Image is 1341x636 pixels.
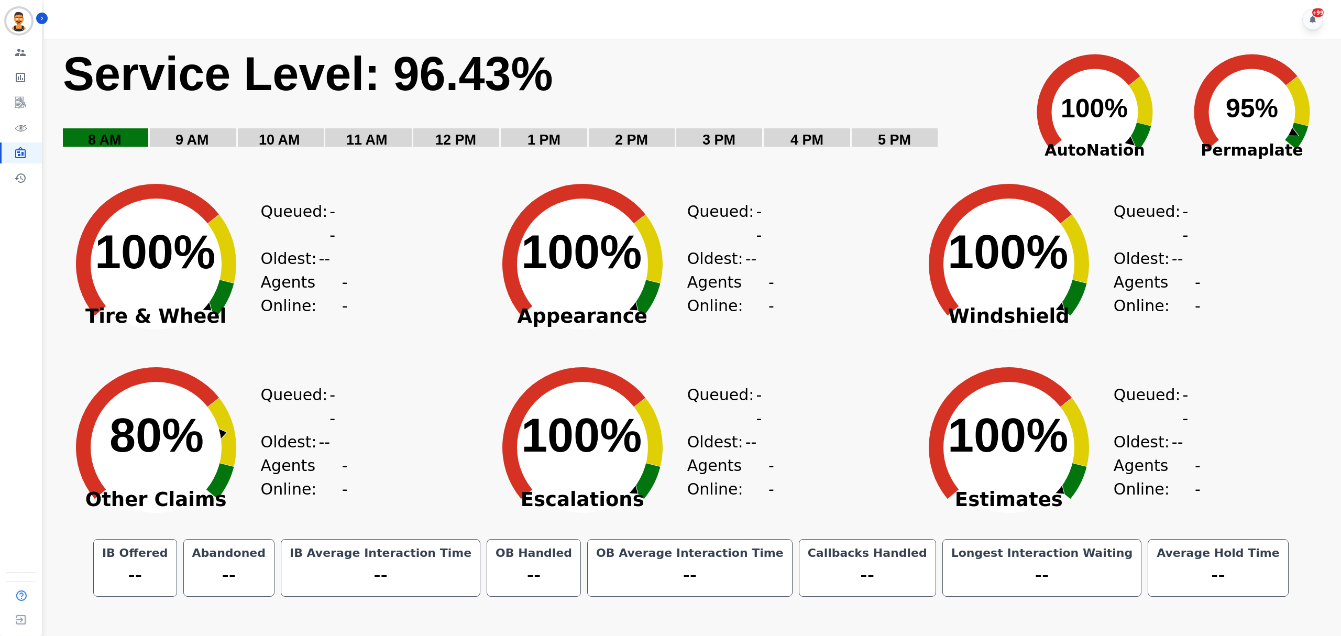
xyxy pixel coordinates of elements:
div: -- [100,561,170,590]
text: 100% [95,226,215,278]
span: Windshield [904,311,1114,322]
text: 5 PM [878,132,911,148]
text: 10 AM [259,132,300,148]
div: Agents Online: [687,454,776,501]
div: -- [190,561,268,590]
span: -- [1183,200,1192,247]
div: Oldest: [687,430,766,454]
text: 3 PM [702,132,735,148]
text: 12 PM [435,132,476,148]
div: Oldest: [1114,247,1192,270]
text: 11 AM [346,132,388,148]
span: Tire & Wheel [51,311,261,322]
div: Queued: [687,200,766,247]
div: Oldest: [261,430,339,454]
text: 4 PM [790,132,823,148]
div: +99 [1312,8,1324,17]
span: -- [768,270,776,317]
span: Estimates [904,495,1114,505]
div: Agents Online: [1114,454,1203,501]
text: Service Level: 96.43% [63,48,553,100]
div: OB Average Interaction Time [594,546,786,561]
span: -- [1172,247,1183,270]
span: AutoNation [1016,138,1173,162]
span: -- [319,430,331,454]
div: Agents Online: [1114,270,1203,317]
span: -- [756,200,765,247]
text: 100% [1061,94,1128,123]
text: 9 AM [175,132,209,148]
div: Queued: [1114,200,1192,247]
text: 100% [521,409,642,462]
span: -- [756,383,765,430]
span: -- [768,454,776,501]
img: Bordered avatar [6,8,31,34]
div: Callbacks Handled [806,546,929,561]
span: Permaplate [1173,138,1331,162]
div: Queued: [1114,383,1192,430]
span: -- [329,200,339,247]
div: Oldest: [261,247,339,270]
div: OB Handled [493,546,574,561]
div: IB Average Interaction Time [288,546,474,561]
span: -- [319,247,331,270]
div: -- [949,561,1135,590]
text: 1 PM [527,132,560,148]
div: -- [1155,561,1281,590]
div: Oldest: [687,247,766,270]
div: Agents Online: [261,270,350,317]
div: Oldest: [1114,430,1192,454]
span: -- [745,430,757,454]
div: Agents Online: [261,454,350,501]
span: -- [1172,430,1183,454]
div: -- [594,561,786,590]
div: -- [288,561,474,590]
text: 100% [948,226,1068,278]
span: -- [342,270,350,317]
div: Queued: [261,200,339,247]
text: 8 AM [88,132,122,148]
span: -- [1195,270,1203,317]
span: -- [1195,454,1203,501]
div: Abandoned [190,546,268,561]
div: Average Hold Time [1155,546,1281,561]
text: 95% [1226,94,1278,123]
div: Queued: [687,383,766,430]
div: IB Offered [100,546,170,561]
div: -- [806,561,929,590]
span: -- [1183,383,1192,430]
span: Escalations [478,495,687,505]
text: 100% [948,409,1068,462]
span: Other Claims [51,495,261,505]
text: 80% [109,409,204,462]
span: -- [745,247,757,270]
div: Agents Online: [687,270,776,317]
text: 2 PM [615,132,648,148]
text: 100% [521,226,642,278]
div: Queued: [261,383,339,430]
div: -- [493,561,574,590]
span: Appearance [478,311,687,322]
svg: Service Level: 0% [62,46,1010,163]
span: -- [329,383,339,430]
div: Longest Interaction Waiting [949,546,1135,561]
span: -- [342,454,350,501]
